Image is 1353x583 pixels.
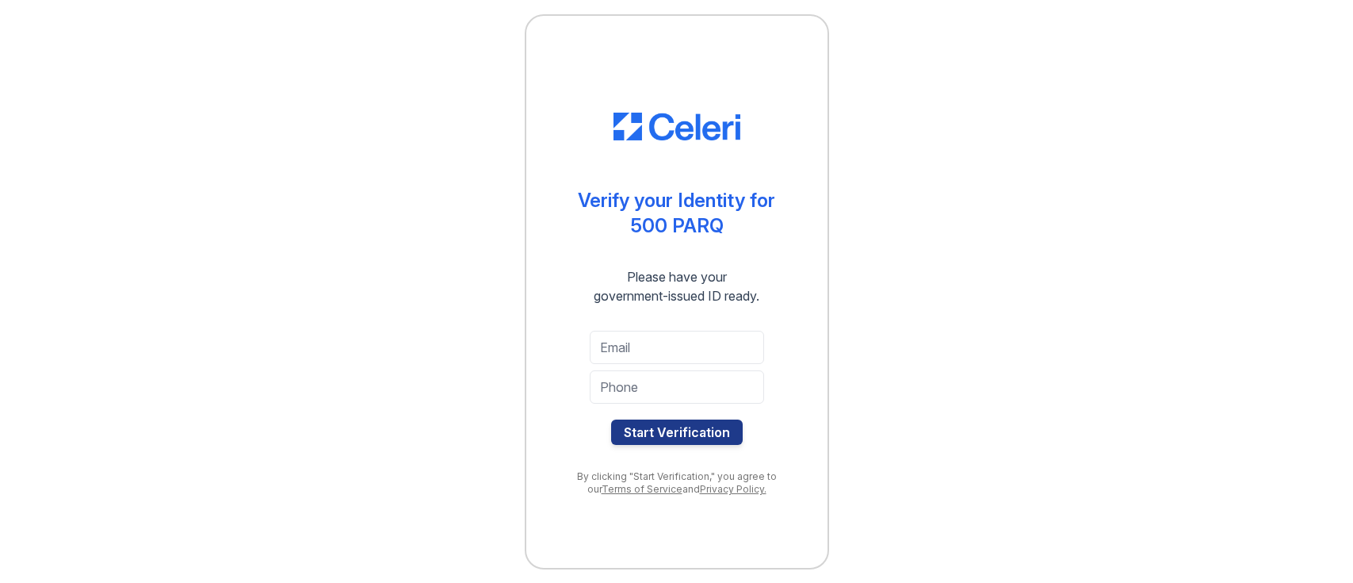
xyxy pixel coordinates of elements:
div: By clicking "Start Verification," you agree to our and [558,470,796,496]
div: Please have your government-issued ID ready. [565,267,788,305]
a: Privacy Policy. [700,483,766,495]
input: Phone [590,370,764,404]
button: Start Verification [611,420,743,445]
a: Terms of Service [602,483,682,495]
img: CE_Logo_Blue-a8612792a0a2168367f1c8372b55b34899dd931a85d93a1a3d3e32e68fde9ad4.png [613,113,740,141]
div: Verify your Identity for 500 PARQ [578,188,775,239]
input: Email [590,331,764,364]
